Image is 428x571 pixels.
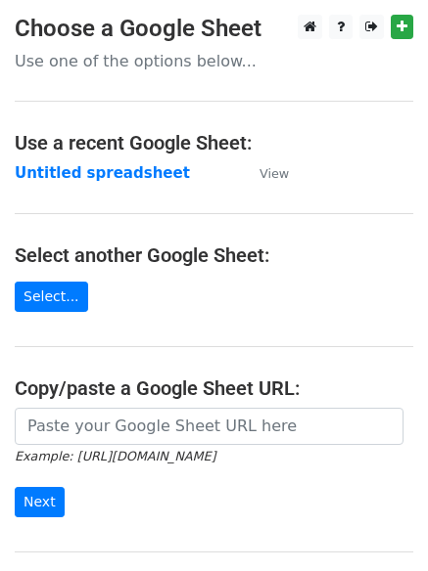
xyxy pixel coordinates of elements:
[15,243,413,267] h4: Select another Google Sheet:
[15,487,65,517] input: Next
[15,51,413,71] p: Use one of the options below...
[15,131,413,154] h4: Use a recent Google Sheet:
[15,15,413,43] h3: Choose a Google Sheet
[15,376,413,400] h4: Copy/paste a Google Sheet URL:
[240,164,289,182] a: View
[260,166,289,181] small: View
[15,449,215,463] small: Example: [URL][DOMAIN_NAME]
[15,408,404,445] input: Paste your Google Sheet URL here
[15,164,190,182] a: Untitled spreadsheet
[15,282,88,312] a: Select...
